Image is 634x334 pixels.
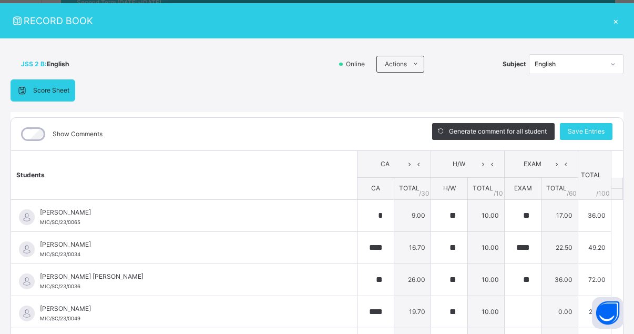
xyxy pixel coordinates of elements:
[40,208,333,217] span: [PERSON_NAME]
[371,184,380,192] span: CA
[578,296,611,328] td: 29.70
[592,297,623,329] button: Open asap
[449,127,547,136] span: Generate comment for all student
[19,209,35,225] img: default.svg
[47,59,69,69] span: English
[40,304,333,313] span: [PERSON_NAME]
[468,199,505,231] td: 10.00
[33,86,69,95] span: Score Sheet
[513,159,552,169] span: EXAM
[546,184,567,192] span: TOTAL
[468,264,505,296] td: 10.00
[514,184,532,192] span: EXAM
[19,241,35,257] img: default.svg
[345,59,371,69] span: Online
[394,264,431,296] td: 26.00
[40,219,80,225] span: MIC/SC/23/0065
[541,296,578,328] td: 0.00
[365,159,405,169] span: CA
[503,59,526,69] span: Subject
[19,274,35,289] img: default.svg
[578,199,611,231] td: 36.00
[578,151,611,200] th: TOTAL
[419,189,430,198] span: / 30
[394,296,431,328] td: 19.70
[608,14,623,28] div: ×
[394,199,431,231] td: 9.00
[541,199,578,231] td: 17.00
[394,231,431,264] td: 16.70
[11,14,608,28] span: RECORD BOOK
[468,296,505,328] td: 10.00
[578,264,611,296] td: 72.00
[40,316,80,321] span: MIC/SC/23/0049
[40,251,80,257] span: MIC/SC/23/0034
[568,127,605,136] span: Save Entries
[399,184,420,192] span: TOTAL
[439,159,478,169] span: H/W
[541,264,578,296] td: 36.00
[40,284,80,289] span: MIC/SC/23/0036
[16,171,45,179] span: Students
[567,189,577,198] span: / 60
[40,272,333,281] span: [PERSON_NAME] [PERSON_NAME]
[541,231,578,264] td: 22.50
[21,59,47,69] span: JSS 2 B :
[385,59,407,69] span: Actions
[40,240,333,249] span: [PERSON_NAME]
[53,129,103,139] label: Show Comments
[468,231,505,264] td: 10.00
[596,189,610,198] span: /100
[19,306,35,321] img: default.svg
[443,184,456,192] span: H/W
[473,184,493,192] span: TOTAL
[494,189,503,198] span: / 10
[535,59,604,69] div: English
[578,231,611,264] td: 49.20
